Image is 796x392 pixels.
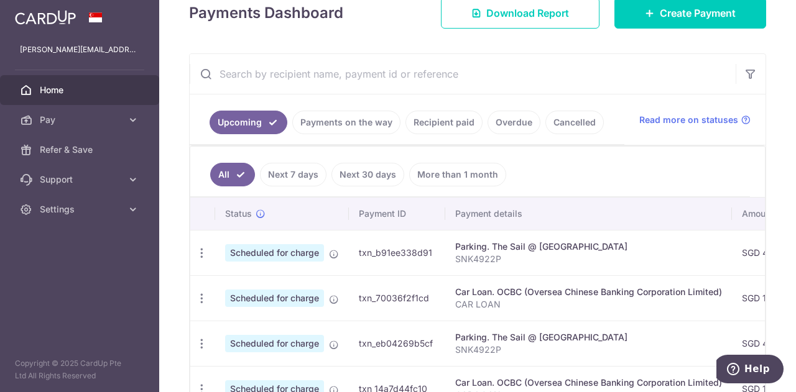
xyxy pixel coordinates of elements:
div: Car Loan. OCBC (Oversea Chinese Banking Corporation Limited) [455,376,722,389]
span: Read more on statuses [639,114,738,126]
input: Search by recipient name, payment id or reference [190,54,736,94]
td: txn_70036f2f1cd [349,275,445,321]
span: Pay [40,114,122,126]
div: Car Loan. OCBC (Oversea Chinese Banking Corporation Limited) [455,286,722,298]
a: Recipient paid [405,111,483,134]
a: Next 7 days [260,163,326,186]
a: Upcoming [210,111,287,134]
iframe: Opens a widget where you can find more information [716,355,784,386]
a: Overdue [488,111,540,134]
a: Read more on statuses [639,114,751,126]
span: Create Payment [660,6,736,21]
div: Parking. The Sail @ [GEOGRAPHIC_DATA] [455,240,722,253]
a: All [210,163,255,186]
a: More than 1 month [409,163,506,186]
span: Scheduled for charge [225,244,324,262]
span: Download Report [486,6,569,21]
a: Next 30 days [331,163,404,186]
p: [PERSON_NAME][EMAIL_ADDRESS][DOMAIN_NAME] [20,43,139,56]
a: Cancelled [545,111,604,134]
th: Payment details [445,198,732,230]
p: SNK4922P [455,253,722,265]
span: Settings [40,203,122,216]
td: txn_b91ee338d91 [349,230,445,275]
div: Parking. The Sail @ [GEOGRAPHIC_DATA] [455,331,722,344]
span: Support [40,173,122,186]
span: Status [225,207,252,220]
p: SNK4922P [455,344,722,356]
a: Payments on the way [292,111,400,134]
span: Amount [742,207,774,220]
p: CAR LOAN [455,298,722,311]
td: txn_eb04269b5cf [349,321,445,366]
img: CardUp [15,10,76,25]
span: Refer & Save [40,144,122,156]
span: Home [40,84,122,96]
span: Scheduled for charge [225,289,324,307]
h4: Payments Dashboard [189,2,343,24]
th: Payment ID [349,198,445,230]
span: Scheduled for charge [225,335,324,352]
